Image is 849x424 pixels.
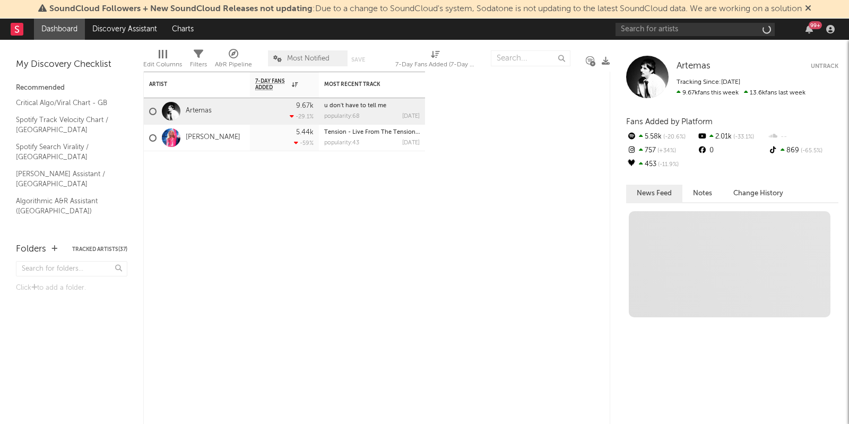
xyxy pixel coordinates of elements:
[143,58,182,71] div: Edit Columns
[34,19,85,40] a: Dashboard
[324,114,360,119] div: popularity: 68
[626,130,697,144] div: 5.58k
[16,168,117,190] a: [PERSON_NAME] Assistant / [GEOGRAPHIC_DATA]
[697,144,767,158] div: 0
[190,45,207,76] div: Filters
[324,103,420,109] div: u don't have to tell me
[16,97,117,109] a: Critical Algo/Viral Chart - GB
[395,58,475,71] div: 7-Day Fans Added (7-Day Fans Added)
[809,21,822,29] div: 99 +
[164,19,201,40] a: Charts
[143,45,182,76] div: Edit Columns
[656,148,676,154] span: +34 %
[186,107,212,116] a: Artemas
[16,114,117,136] a: Spotify Track Velocity Chart / [GEOGRAPHIC_DATA]
[49,5,802,13] span: : Due to a change to SoundCloud's system, Sodatone is not updating to the latest SoundCloud data....
[732,134,754,140] span: -33.1 %
[626,158,697,171] div: 453
[616,23,775,36] input: Search for artists
[16,243,46,256] div: Folders
[16,82,127,94] div: Recommended
[805,5,811,13] span: Dismiss
[626,118,713,126] span: Fans Added by Platform
[255,78,289,91] span: 7-Day Fans Added
[16,58,127,71] div: My Discovery Checklist
[186,133,240,142] a: [PERSON_NAME]
[16,261,127,276] input: Search for folders...
[296,129,314,136] div: 5.44k
[677,62,711,71] span: Artemas
[811,61,838,72] button: Untrack
[768,144,838,158] div: 869
[799,148,822,154] span: -65.5 %
[662,134,686,140] span: -20.6 %
[324,129,420,135] div: Tension - Live From The Tension Tour
[16,195,117,217] a: Algorithmic A&R Assistant ([GEOGRAPHIC_DATA])
[294,140,314,146] div: -59 %
[402,140,420,146] div: [DATE]
[682,185,723,202] button: Notes
[190,58,207,71] div: Filters
[677,79,740,85] span: Tracking Since: [DATE]
[491,50,570,66] input: Search...
[626,144,697,158] div: 757
[49,5,313,13] span: SoundCloud Followers + New SoundCloud Releases not updating
[677,90,805,96] span: 13.6k fans last week
[324,129,430,135] a: Tension - Live From The Tension Tour
[72,247,127,252] button: Tracked Artists(37)
[324,103,386,109] a: u don't have to tell me
[85,19,164,40] a: Discovery Assistant
[296,102,314,109] div: 9.67k
[324,81,404,88] div: Most Recent Track
[697,130,767,144] div: 2.01k
[16,222,117,244] a: Editorial A&R Assistant ([GEOGRAPHIC_DATA])
[215,45,252,76] div: A&R Pipeline
[287,55,330,62] span: Most Notified
[805,25,813,33] button: 99+
[16,282,127,295] div: Click to add a folder.
[290,113,314,120] div: -29.1 %
[677,61,711,72] a: Artemas
[351,57,365,63] button: Save
[626,185,682,202] button: News Feed
[677,90,739,96] span: 9.67k fans this week
[324,140,359,146] div: popularity: 43
[656,162,679,168] span: -11.9 %
[723,185,794,202] button: Change History
[215,58,252,71] div: A&R Pipeline
[768,130,838,144] div: --
[402,114,420,119] div: [DATE]
[16,141,117,163] a: Spotify Search Virality / [GEOGRAPHIC_DATA]
[149,81,229,88] div: Artist
[395,45,475,76] div: 7-Day Fans Added (7-Day Fans Added)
